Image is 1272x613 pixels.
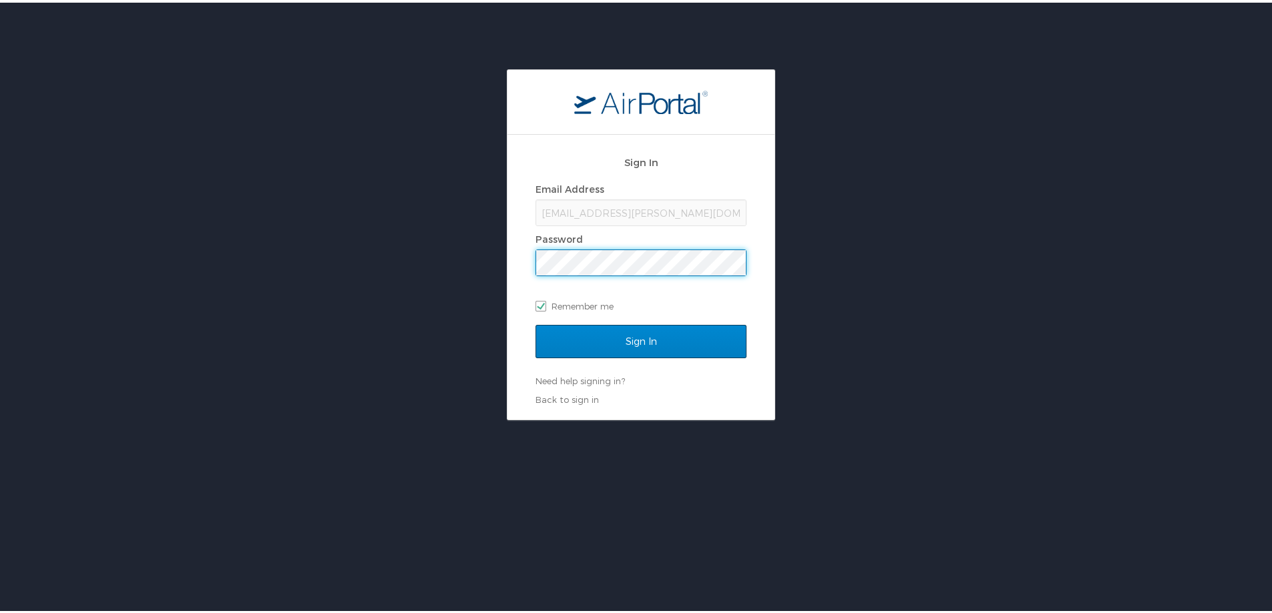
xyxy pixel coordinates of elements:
a: Back to sign in [536,392,599,402]
input: Sign In [536,322,747,356]
h2: Sign In [536,152,747,167]
label: Password [536,231,583,242]
label: Email Address [536,181,604,192]
a: Need help signing in? [536,373,625,384]
img: logo [574,87,708,111]
label: Remember me [536,293,747,314]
